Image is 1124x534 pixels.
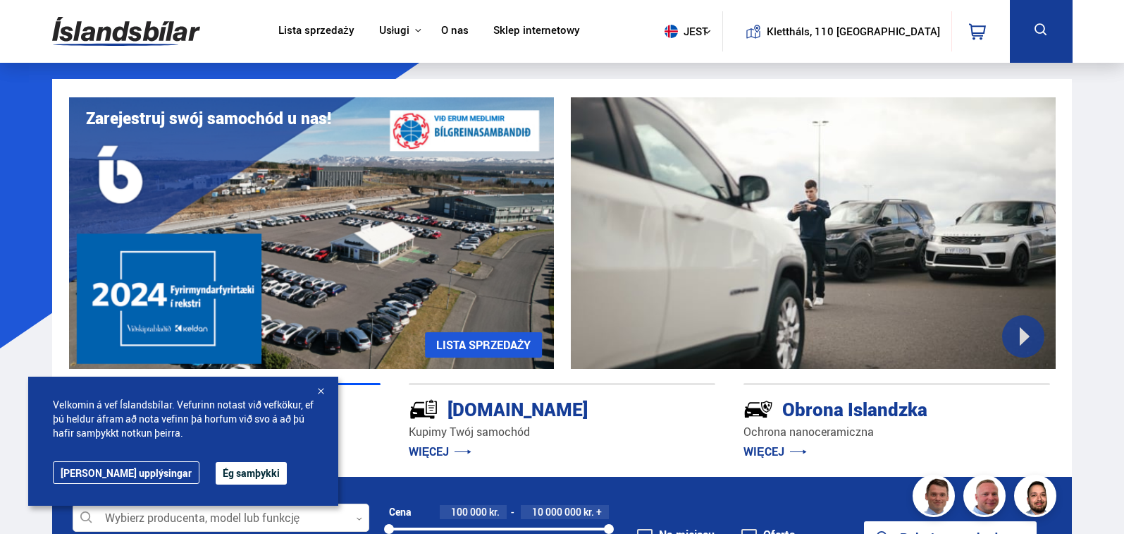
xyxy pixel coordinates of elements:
font: [DOMAIN_NAME] [447,396,588,422]
font: Obrona Islandzka [782,396,927,422]
font: Kupimy Twój samochód [409,424,530,439]
img: -Svtn6bYgwAsiwNX.svg [743,394,773,424]
img: svg+xml;base64,PHN2ZyB4bWxucz0iaHR0cDovL3d3dy53My5vcmcvMjAwMC9zdmciIHdpZHRoPSI1MTIiIGhlaWdodD0iNT... [665,25,678,38]
img: G0Ugv5HjCgRt.svg [52,8,200,54]
font: + [596,505,602,518]
img: tr5P-W3DuiFaO7aO.svg [409,394,438,424]
a: Klettháls, 110 [GEOGRAPHIC_DATA] [734,11,940,51]
a: [PERSON_NAME] upplýsingar [53,461,199,484]
a: LISTA SPRZEDAŻY [425,332,543,358]
font: kr. [583,505,594,518]
font: Usługi [379,23,409,37]
font: WIĘCEJ [409,444,450,459]
font: LISTA SPRZEDAŻY [436,337,531,353]
img: siFngHWaQ9KaOqBr.png [965,477,1008,519]
button: Klettháls, 110 [GEOGRAPHIC_DATA] [772,25,934,37]
img: FbJEzSuNWCJXmdc-.webp [915,477,957,519]
font: Zarejestruj swój samochód u nas! [86,107,331,129]
a: Sklep internetowy [493,24,580,39]
font: Ochrona nanoceramiczna [743,424,874,439]
a: WIĘCEJ [409,444,472,459]
a: Lista sprzedaży [278,24,354,39]
font: 10 000 000 [532,505,581,518]
font: Lista sprzedaży [278,23,354,37]
font: WIĘCEJ [743,444,784,459]
img: nhp88E3Fdnt1Opn2.png [1016,477,1058,519]
font: Cena [389,505,412,518]
a: O nas [441,24,469,39]
font: Jest [684,24,708,38]
font: 100 000 [451,505,487,518]
span: Velkomin á vef Íslandsbílar. Vefurinn notast við vefkökur, ef þú heldur áfram að nota vefinn þá h... [53,398,314,440]
a: WIĘCEJ [743,444,807,459]
font: kr. [489,505,500,518]
button: Jest [659,11,722,52]
font: O nas [441,23,469,37]
img: eKx6w-_Home_640_.png [69,97,554,369]
button: Ég samþykki [216,462,287,485]
button: Usługi [379,24,409,37]
font: Sklep internetowy [493,23,580,37]
font: Klettháls, 110 [GEOGRAPHIC_DATA] [767,24,940,38]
